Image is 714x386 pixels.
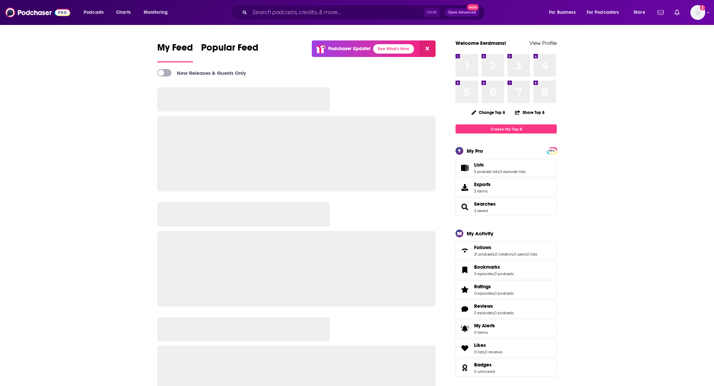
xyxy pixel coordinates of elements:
[456,320,557,338] a: My Alerts
[467,4,479,10] span: New
[529,40,557,46] a: View Profile
[587,8,619,17] span: For Podcasters
[474,162,484,168] span: Lists
[494,271,514,276] a: 0 podcasts
[467,108,509,117] button: Change Top 8
[456,261,557,279] span: Bookmarks
[494,291,514,296] a: 0 podcasts
[474,169,499,174] a: 5 podcast lists
[527,252,537,257] a: 0 lists
[484,350,485,354] span: ,
[494,310,514,315] a: 0 podcasts
[139,7,176,18] button: open menu
[467,148,483,154] div: My Pro
[456,339,557,357] span: Likes
[474,181,491,187] span: Exports
[456,124,557,133] a: Create My Top 8
[690,5,705,20] button: Show profile menu
[474,244,537,250] a: Follows
[474,323,495,329] span: My Alerts
[629,7,654,18] button: open menu
[157,42,193,57] span: My Feed
[514,252,526,257] a: 0 users
[458,324,471,333] span: My Alerts
[474,362,495,368] a: Badges
[634,8,645,17] span: More
[328,46,370,52] p: Podchaser Update!
[448,11,476,14] span: Open Advanced
[690,5,705,20] img: User Profile
[474,303,493,309] span: Reviews
[5,6,70,19] img: Podchaser - Follow, Share and Rate Podcasts
[474,350,484,354] a: 0 lists
[474,162,525,168] a: Lists
[84,8,104,17] span: Podcasts
[474,310,494,315] a: 0 episodes
[144,8,168,17] span: Monitoring
[458,246,471,255] a: Follows
[456,280,557,299] span: Ratings
[373,44,414,54] a: See What's New
[474,291,494,296] a: 0 episodes
[458,363,471,373] a: Badges
[500,169,525,174] a: 0 episode lists
[700,5,705,10] svg: Add a profile image
[458,304,471,314] a: Reviews
[79,7,112,18] button: open menu
[526,252,527,257] span: ,
[474,264,514,270] a: Bookmarks
[456,300,557,318] span: Reviews
[499,169,500,174] span: ,
[495,252,513,257] a: 0 creators
[474,264,500,270] span: Bookmarks
[456,359,557,377] span: Badges
[250,7,424,18] input: Search podcasts, credits, & more...
[655,7,666,18] a: Show notifications dropdown
[474,342,486,348] span: Likes
[474,244,491,250] span: Follows
[549,8,576,17] span: For Business
[474,362,492,368] span: Badges
[548,148,556,153] a: PRO
[467,230,493,237] div: My Activity
[474,284,491,290] span: Ratings
[474,342,502,348] a: Likes
[458,163,471,173] a: Lists
[424,8,440,17] span: Ctrl K
[515,106,545,119] button: Share Top 8
[456,241,557,260] span: Follows
[456,198,557,216] span: Searches
[458,202,471,212] a: Searches
[458,183,471,192] span: Exports
[485,350,502,354] a: 0 reviews
[456,40,506,46] a: Welcome Eerdmans!
[458,285,471,294] a: Ratings
[445,8,479,17] button: Open AdvancedNew
[474,189,491,194] span: 3 items
[494,252,495,257] span: ,
[544,7,584,18] button: open menu
[201,42,258,57] span: Popular Feed
[690,5,705,20] span: Logged in as eerdmans
[201,42,258,62] a: Popular Feed
[112,7,135,18] a: Charts
[458,344,471,353] a: Likes
[474,303,514,309] a: Reviews
[116,8,131,17] span: Charts
[474,330,495,335] span: 0 items
[456,178,557,197] a: Exports
[157,69,246,77] a: New Releases & Guests Only
[474,252,494,257] a: 21 podcasts
[474,208,488,213] a: 3 saved
[456,159,557,177] span: Lists
[672,7,682,18] a: Show notifications dropdown
[238,5,491,20] div: Search podcasts, credits, & more...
